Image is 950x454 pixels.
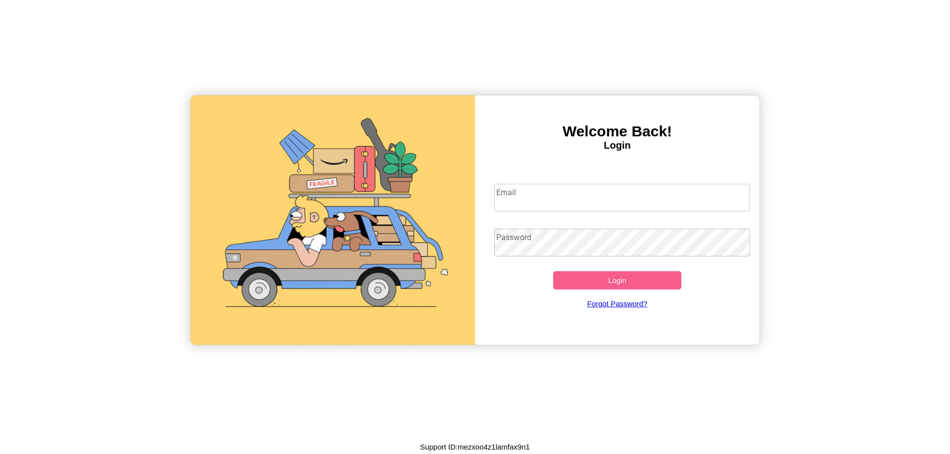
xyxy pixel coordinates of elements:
[475,123,760,140] h3: Welcome Back!
[475,140,760,151] h4: Login
[489,289,746,318] a: Forgot Password?
[420,440,530,454] p: Support ID: mezxoo4z1lamfax9n1
[553,271,681,289] button: Login
[190,95,475,345] img: gif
